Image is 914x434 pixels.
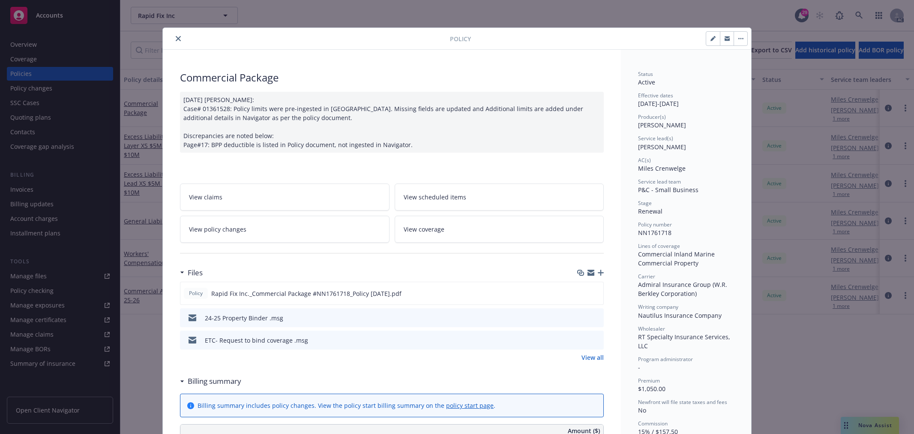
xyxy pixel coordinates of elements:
span: Wholesaler [638,325,665,332]
span: Renewal [638,207,662,215]
span: Commission [638,420,668,427]
span: Premium [638,377,660,384]
span: Service lead(s) [638,135,673,142]
span: View scheduled items [404,193,466,202]
button: download file [578,289,585,298]
span: Admiral Insurance Group (W.R. Berkley Corporation) [638,280,729,298]
span: AC(s) [638,157,651,164]
span: Writing company [638,303,678,310]
span: $1,050.00 [638,385,665,393]
span: Carrier [638,273,655,280]
a: View coverage [395,216,604,243]
span: P&C - Small Business [638,186,698,194]
span: [PERSON_NAME] [638,121,686,129]
span: Nautilus Insurance Company [638,311,722,319]
button: download file [579,313,586,322]
span: Rapid Fix Inc._Commercial Package #NN1761718_Policy [DATE].pdf [211,289,402,298]
a: policy start page [446,401,494,410]
span: NN1761718 [638,229,671,237]
span: No [638,406,646,414]
span: Policy number [638,221,672,228]
a: View policy changes [180,216,390,243]
h3: Files [188,267,203,278]
span: RT Specialty Insurance Services, LLC [638,333,732,350]
span: Effective dates [638,92,673,99]
span: Program administrator [638,356,693,363]
a: View all [581,353,604,362]
div: Commercial Package [180,70,604,85]
div: Billing summary [180,376,241,387]
span: Miles Crenwelge [638,164,686,172]
span: Policy [187,289,204,297]
h3: Billing summary [188,376,241,387]
div: Billing summary includes policy changes. View the policy start billing summary on the . [198,401,495,410]
span: View policy changes [189,225,246,234]
span: Service lead team [638,178,681,185]
span: Producer(s) [638,113,666,121]
button: close [173,33,183,44]
button: preview file [593,313,600,322]
span: Status [638,70,653,78]
button: download file [579,336,586,345]
a: View claims [180,184,390,211]
span: View coverage [404,225,444,234]
div: Files [180,267,203,278]
a: View scheduled items [395,184,604,211]
span: Policy [450,34,471,43]
span: [PERSON_NAME] [638,143,686,151]
div: ETC- Request to bind coverage .msg [205,336,308,345]
div: Commercial Property [638,259,734,268]
div: [DATE] - [DATE] [638,92,734,108]
div: Commercial Inland Marine [638,250,734,259]
button: preview file [593,336,600,345]
span: Lines of coverage [638,242,680,250]
span: View claims [189,193,222,202]
div: 24-25 Property Binder .msg [205,313,283,322]
div: [DATE] [PERSON_NAME]: Case# 01361528: Policy limits were pre-ingested in [GEOGRAPHIC_DATA]. Missi... [180,92,604,153]
span: Stage [638,199,652,207]
button: preview file [592,289,600,298]
span: - [638,363,640,371]
span: Newfront will file state taxes and fees [638,398,727,406]
span: Active [638,78,655,86]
